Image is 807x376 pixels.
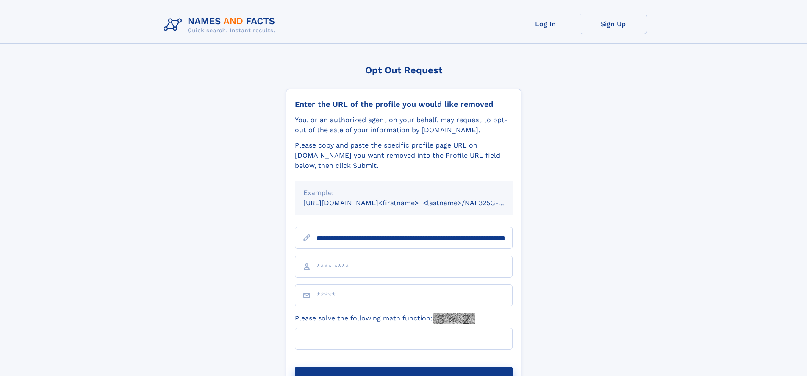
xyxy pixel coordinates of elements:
[295,115,513,135] div: You, or an authorized agent on your behalf, may request to opt-out of the sale of your informatio...
[295,140,513,171] div: Please copy and paste the specific profile page URL on [DOMAIN_NAME] you want removed into the Pr...
[303,188,504,198] div: Example:
[303,199,529,207] small: [URL][DOMAIN_NAME]<firstname>_<lastname>/NAF325G-xxxxxxxx
[295,100,513,109] div: Enter the URL of the profile you would like removed
[160,14,282,36] img: Logo Names and Facts
[580,14,647,34] a: Sign Up
[295,313,475,324] label: Please solve the following math function:
[512,14,580,34] a: Log In
[286,65,521,75] div: Opt Out Request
